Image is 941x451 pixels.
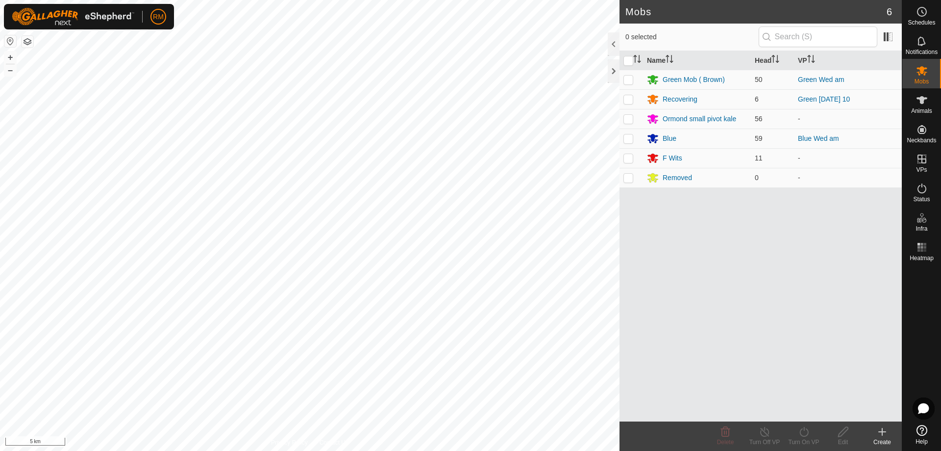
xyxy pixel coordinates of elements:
[666,56,673,64] p-sorticon: Activate to sort
[908,20,935,26] span: Schedules
[794,51,902,70] th: VP
[4,35,16,47] button: Reset Map
[271,438,308,447] a: Privacy Policy
[906,49,938,55] span: Notifications
[910,255,934,261] span: Heatmap
[911,108,932,114] span: Animals
[663,114,736,124] div: Ormond small pivot kale
[755,134,763,142] span: 59
[759,27,877,47] input: Search (S)
[4,64,16,76] button: –
[755,76,763,83] span: 50
[633,56,641,64] p-sorticon: Activate to sort
[771,56,779,64] p-sorticon: Activate to sort
[625,6,887,18] h2: Mobs
[755,115,763,123] span: 56
[823,438,863,447] div: Edit
[663,153,682,163] div: F Wits
[755,95,759,103] span: 6
[663,133,676,144] div: Blue
[915,79,929,84] span: Mobs
[745,438,784,447] div: Turn Off VP
[798,76,844,83] a: Green Wed am
[798,95,850,103] a: Green [DATE] 10
[794,109,902,129] td: -
[663,75,725,85] div: Green Mob ( Brown)
[784,438,823,447] div: Turn On VP
[4,52,16,63] button: +
[755,154,763,162] span: 11
[643,51,751,70] th: Name
[916,226,927,232] span: Infra
[902,421,941,449] a: Help
[913,196,930,202] span: Status
[153,12,164,22] span: RM
[794,148,902,168] td: -
[755,174,759,182] span: 0
[320,438,348,447] a: Contact Us
[798,134,839,142] a: Blue Wed am
[907,137,936,143] span: Neckbands
[625,32,759,42] span: 0 selected
[863,438,902,447] div: Create
[916,439,928,445] span: Help
[22,36,33,48] button: Map Layers
[794,168,902,187] td: -
[807,56,815,64] p-sorticon: Activate to sort
[751,51,794,70] th: Head
[717,439,734,446] span: Delete
[12,8,134,26] img: Gallagher Logo
[916,167,927,173] span: VPs
[663,173,692,183] div: Removed
[663,94,697,105] div: Recovering
[887,4,892,19] span: 6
